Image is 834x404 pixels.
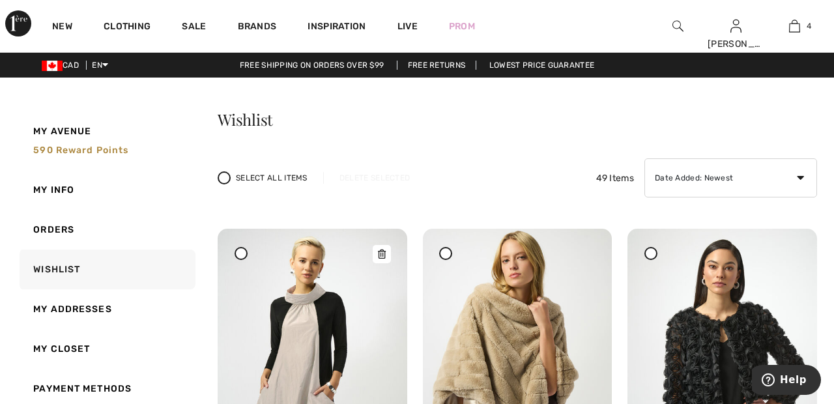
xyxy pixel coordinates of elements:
[730,18,741,34] img: My Info
[397,20,418,33] a: Live
[42,61,84,70] span: CAD
[323,172,426,184] div: Delete Selected
[672,18,683,34] img: search the website
[308,21,366,35] span: Inspiration
[807,20,811,32] span: 4
[5,10,31,36] img: 1ère Avenue
[479,61,605,70] a: Lowest Price Guarantee
[752,365,821,397] iframe: Opens a widget where you can find more information
[33,124,91,138] span: My Avenue
[218,111,817,127] h3: Wishlist
[52,21,72,35] a: New
[17,250,195,289] a: Wishlist
[229,61,395,70] a: Free shipping on orders over $99
[33,145,128,156] span: 590 Reward points
[17,210,195,250] a: Orders
[104,21,151,35] a: Clothing
[708,37,765,51] div: [PERSON_NAME]
[238,21,277,35] a: Brands
[397,61,477,70] a: Free Returns
[789,18,800,34] img: My Bag
[766,18,823,34] a: 4
[449,20,475,33] a: Prom
[42,61,63,71] img: Canadian Dollar
[182,21,206,35] a: Sale
[17,289,195,329] a: My Addresses
[730,20,741,32] a: Sign In
[17,170,195,210] a: My Info
[236,172,308,184] span: Select All Items
[17,329,195,369] a: My Closet
[92,61,108,70] span: EN
[596,171,634,185] span: 49 Items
